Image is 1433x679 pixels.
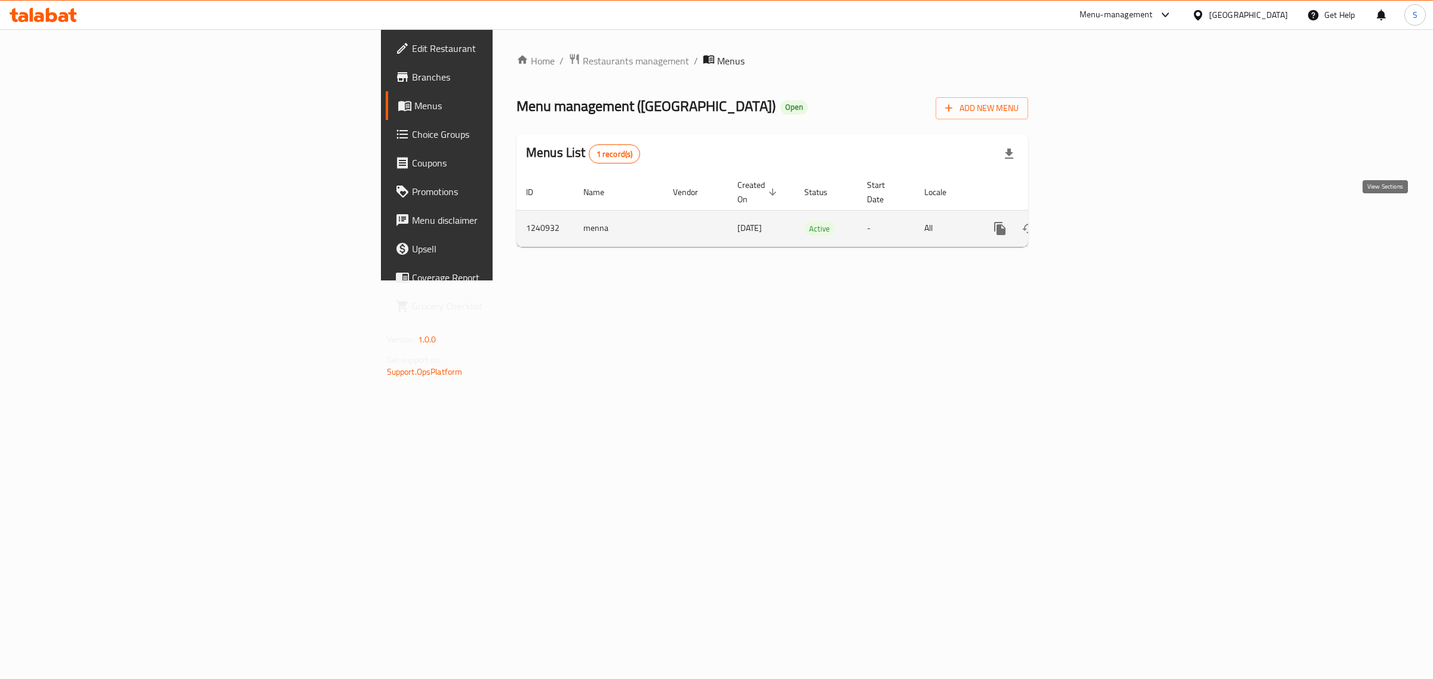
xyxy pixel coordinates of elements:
a: Grocery Checklist [386,292,620,320]
span: Status [804,185,843,199]
span: Add New Menu [945,101,1019,116]
span: S [1413,8,1417,21]
div: Menu-management [1080,8,1153,22]
span: Coverage Report [412,270,611,285]
a: Support.OpsPlatform [387,364,463,379]
span: Edit Restaurant [412,41,611,55]
span: Version: [387,332,416,347]
a: Coupons [386,149,620,177]
button: Change Status [1014,214,1043,243]
span: Open [780,102,808,112]
a: Promotions [386,177,620,206]
span: Menus [717,54,745,68]
span: Upsell [412,242,611,256]
nav: breadcrumb [516,53,1028,69]
span: Menu management ( [GEOGRAPHIC_DATA] ) [516,92,776,119]
a: Edit Restaurant [386,34,620,63]
div: Open [780,100,808,115]
div: [GEOGRAPHIC_DATA] [1209,8,1288,21]
a: Upsell [386,234,620,263]
span: Promotions [412,184,611,199]
span: Vendor [673,185,714,199]
td: All [915,210,976,246]
span: Locale [924,185,962,199]
a: Coverage Report [386,263,620,292]
td: - [857,210,915,246]
li: / [694,54,698,68]
button: Add New Menu [936,97,1028,119]
a: Choice Groups [386,120,620,149]
span: Name [583,185,620,199]
span: ID [526,185,549,199]
h2: Menus List [526,144,640,163]
div: Total records count [589,144,641,163]
span: 1.0.0 [418,332,436,347]
span: Created On [737,178,780,206]
span: Start Date [867,178,900,206]
span: [DATE] [737,220,762,236]
span: Grocery Checklist [412,299,611,313]
span: Choice Groups [412,127,611,141]
th: Actions [976,174,1110,211]
button: more [986,214,1014,243]
div: Export file [995,140,1023,168]
span: Menus [414,98,611,113]
a: Menu disclaimer [386,206,620,234]
a: Branches [386,63,620,91]
span: 1 record(s) [589,149,640,160]
span: Get support on: [387,352,442,368]
span: Active [804,222,835,236]
span: Coupons [412,156,611,170]
span: Restaurants management [583,54,689,68]
span: Branches [412,70,611,84]
span: Menu disclaimer [412,213,611,227]
a: Restaurants management [568,53,689,69]
a: Menus [386,91,620,120]
table: enhanced table [516,174,1110,247]
div: Active [804,221,835,236]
